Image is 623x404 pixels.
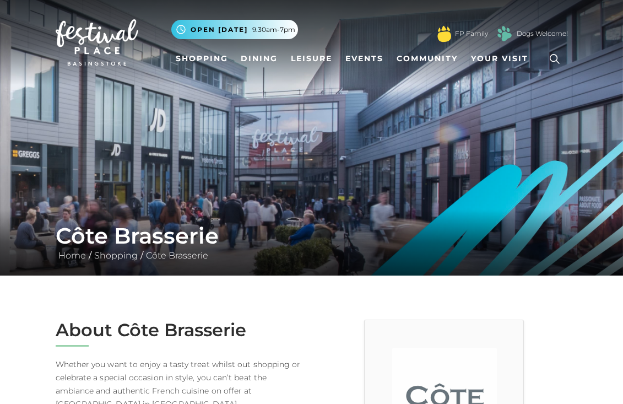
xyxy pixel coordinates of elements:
a: Dogs Welcome! [517,29,568,39]
h1: Côte Brasserie [56,223,568,249]
span: Your Visit [471,53,528,64]
a: Home [56,250,89,261]
a: Events [341,49,388,69]
a: Shopping [91,250,140,261]
span: 9.30am-7pm [252,25,295,35]
a: Shopping [171,49,232,69]
a: FP Family [455,29,488,39]
a: Côte Brasserie [143,250,211,261]
a: Leisure [286,49,337,69]
div: / / [47,223,576,262]
a: Community [392,49,462,69]
a: Your Visit [467,49,538,69]
button: Open [DATE] 9.30am-7pm [171,20,298,39]
h2: About Côte Brasserie [56,320,304,341]
a: Dining [236,49,282,69]
img: Festival Place Logo [56,19,138,66]
span: Open [DATE] [191,25,248,35]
